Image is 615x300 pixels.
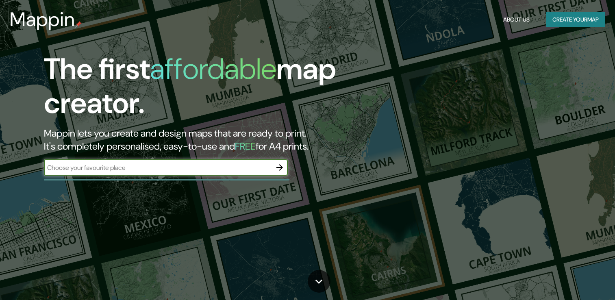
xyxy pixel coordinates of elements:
h1: affordable [150,50,276,88]
font: About Us [503,15,530,25]
img: mappin-pin [75,21,82,28]
button: Create yourmap [546,12,605,27]
input: Choose your favourite place [44,163,272,172]
h2: Mappin lets you create and design maps that are ready to print. It's completely personalised, eas... [44,127,352,153]
button: About Us [500,12,533,27]
h5: FREE [235,140,256,152]
font: Create your map [552,15,599,25]
h1: The first map creator. [44,52,352,127]
h3: Mappin [10,8,75,31]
